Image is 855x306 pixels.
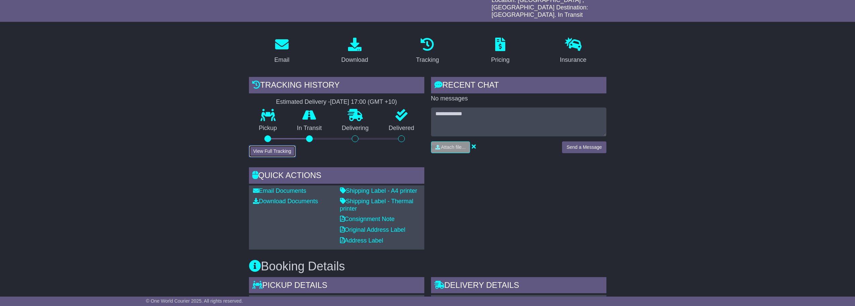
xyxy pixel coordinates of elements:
a: Consignment Note [340,216,395,222]
a: Original Address Label [340,226,405,233]
div: Insurance [560,55,587,64]
a: Download [337,35,373,67]
a: Email [270,35,294,67]
div: Pricing [491,55,510,64]
a: Shipping Label - Thermal printer [340,198,414,212]
div: Tracking history [249,77,424,95]
div: Email [274,55,289,64]
button: View Full Tracking [249,145,296,157]
p: Delivering [332,125,379,132]
div: Tracking [416,55,439,64]
div: [DATE] 17:00 (GMT +10) [330,98,397,106]
a: Address Label [340,237,383,244]
div: Delivery Details [431,277,606,295]
div: Pickup Details [249,277,424,295]
p: In Transit [287,125,332,132]
p: Pickup [249,125,287,132]
a: Insurance [556,35,591,67]
a: Tracking [412,35,443,67]
a: Download Documents [253,198,318,205]
span: © One World Courier 2025. All rights reserved. [146,298,243,304]
div: RECENT CHAT [431,77,606,95]
div: Estimated Delivery - [249,98,424,106]
a: Email Documents [253,187,306,194]
p: No messages [431,95,606,102]
a: Shipping Label - A4 printer [340,187,417,194]
div: Download [341,55,368,64]
p: Delivered [379,125,424,132]
button: Send a Message [562,141,606,153]
a: Pricing [487,35,514,67]
h3: Booking Details [249,260,606,273]
div: Quick Actions [249,167,424,185]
